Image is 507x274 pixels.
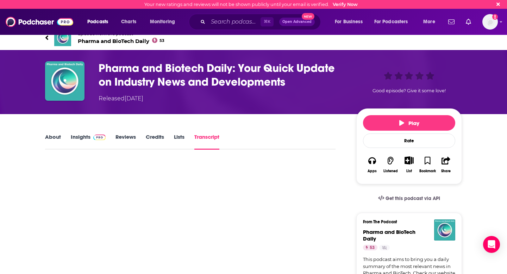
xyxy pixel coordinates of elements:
a: Transcript [194,133,219,150]
span: Good episode? Give it some love! [373,88,446,93]
div: List [406,169,412,173]
span: Monitoring [150,17,175,27]
div: Search podcasts, credits, & more... [195,14,327,30]
button: open menu [82,16,117,27]
div: Rate [363,133,455,148]
div: Bookmark [419,169,436,173]
span: Open Advanced [282,20,312,24]
div: Share [441,169,451,173]
span: 53 [159,39,164,42]
div: Apps [368,169,377,173]
img: Pharma and BioTech Daily [54,29,71,46]
a: About [45,133,61,150]
a: Charts [117,16,140,27]
h3: From The Podcast [363,219,450,224]
a: Pharma and BioTech DailyEpisode from the podcastPharma and BioTech Daily53 [45,29,254,46]
button: open menu [145,16,184,27]
span: New [302,13,314,20]
img: Podchaser Pro [93,135,106,140]
img: Podchaser - Follow, Share and Rate Podcasts [6,15,73,29]
a: 53 [363,245,377,250]
button: Share [437,152,455,178]
button: Bookmark [418,152,437,178]
div: Open Intercom Messenger [483,236,500,253]
button: open menu [370,16,418,27]
button: open menu [330,16,371,27]
button: Play [363,115,455,131]
a: Lists [174,133,184,150]
button: Open AdvancedNew [279,18,315,26]
input: Search podcasts, credits, & more... [208,16,261,27]
button: Apps [363,152,381,178]
span: More [423,17,435,27]
div: Your new ratings and reviews will not be shown publicly until your email is verified. [144,2,358,7]
svg: Email not verified [492,14,498,20]
img: Pharma and BioTech Daily [434,219,455,241]
div: Listened [383,169,398,173]
a: Verify Now [333,2,358,7]
a: Show notifications dropdown [445,16,457,28]
img: Pharma and Biotech Daily: Your Quick Update on Industry News and Developments [45,61,84,101]
span: Pharma and BioTech Daily [78,38,164,44]
span: Charts [121,17,136,27]
span: For Podcasters [374,17,408,27]
a: Credits [146,133,164,150]
span: Play [399,120,419,126]
a: Get this podcast via API [373,190,446,207]
span: ⌘ K [261,17,274,26]
div: Released [DATE] [99,94,143,103]
span: For Business [335,17,363,27]
button: Show More Button [402,156,416,164]
div: Show More ButtonList [400,152,418,178]
a: InsightsPodchaser Pro [71,133,106,150]
button: Show profile menu [482,14,498,30]
a: Show notifications dropdown [463,16,474,28]
a: Pharma and BioTech Daily [363,229,415,242]
h3: Pharma and Biotech Daily: Your Quick Update on Industry News and Developments [99,61,345,89]
a: Reviews [115,133,136,150]
button: open menu [418,16,444,27]
img: User Profile [482,14,498,30]
span: 53 [370,244,375,251]
span: Logged in as lucyneubeck [482,14,498,30]
button: Listened [381,152,400,178]
span: Podcasts [87,17,108,27]
span: Get this podcast via API [386,195,440,201]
